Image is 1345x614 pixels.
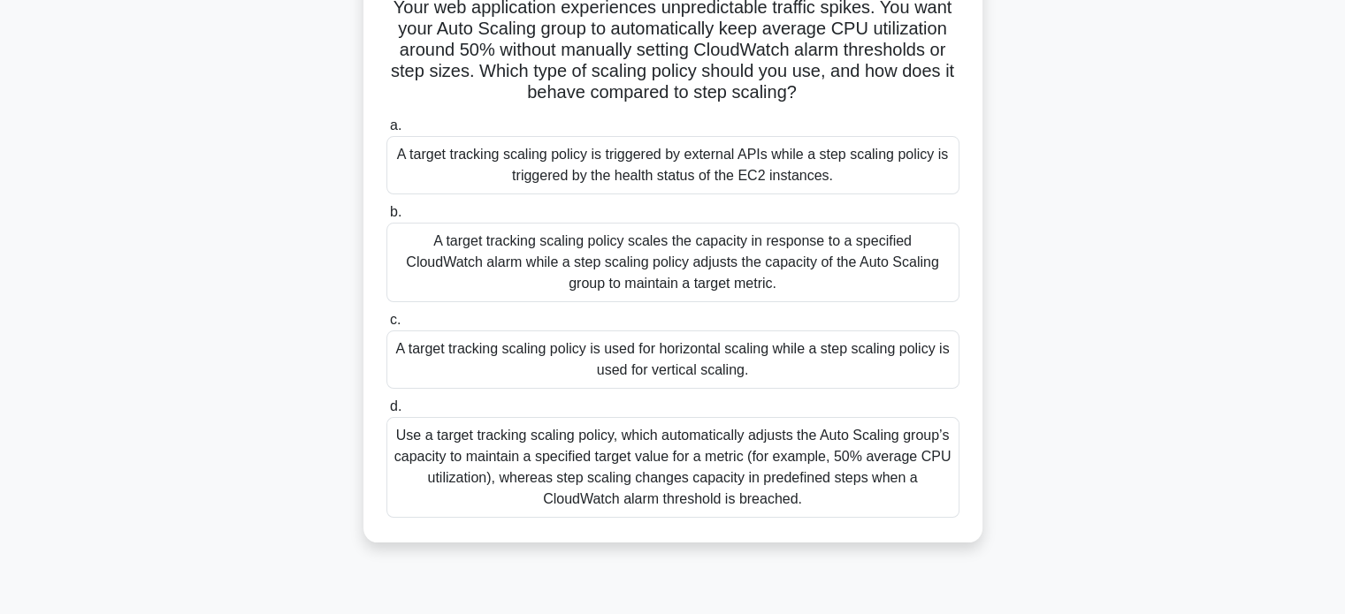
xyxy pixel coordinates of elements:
[386,136,959,194] div: A target tracking scaling policy is triggered by external APIs while a step scaling policy is tri...
[390,204,401,219] span: b.
[390,117,401,133] span: a.
[386,330,959,389] div: A target tracking scaling policy is used for horizontal scaling while a step scaling policy is us...
[386,417,959,518] div: Use a target tracking scaling policy, which automatically adjusts the Auto Scaling group’s capaci...
[386,223,959,302] div: A target tracking scaling policy scales the capacity in response to a specified CloudWatch alarm ...
[390,312,401,327] span: c.
[390,398,401,413] span: d.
